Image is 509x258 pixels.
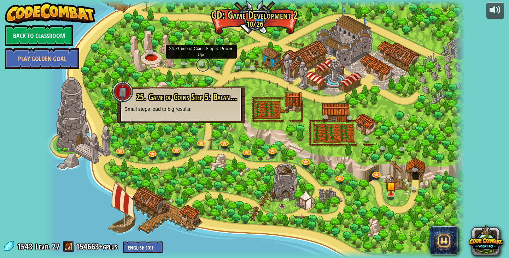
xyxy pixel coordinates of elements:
span: 25. Game of Coins Step 5: Balance (Locked By Teacher) [136,91,295,103]
a: 154663+gplus [76,241,119,252]
a: Play Golden Goal [5,48,79,69]
span: Level [35,241,49,252]
span: 27 [52,241,60,252]
img: level-banner-started.png [385,176,396,195]
img: CodeCombat - Learn how to code by playing a game [5,2,95,24]
p: Small steps lead to big results. [124,106,238,113]
span: 1543 [17,241,35,252]
a: Back to Classroom [5,25,73,46]
button: Adjust volume [486,2,504,19]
